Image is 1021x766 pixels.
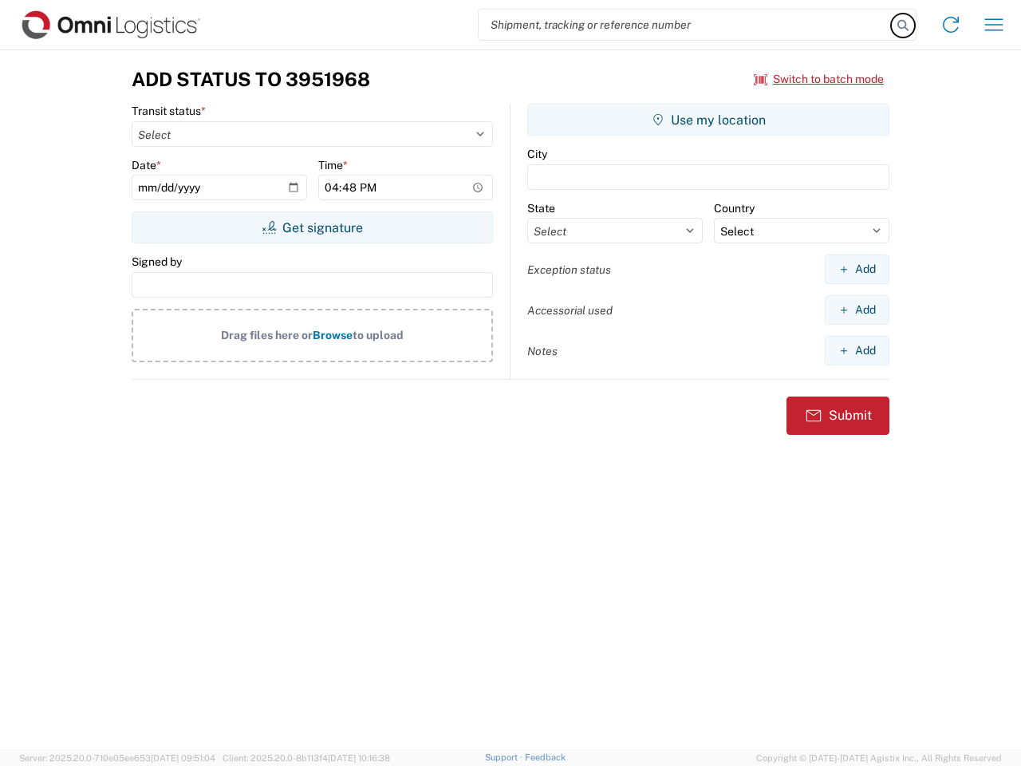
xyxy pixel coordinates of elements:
[527,201,555,215] label: State
[318,158,348,172] label: Time
[825,255,889,284] button: Add
[786,397,889,435] button: Submit
[223,753,390,763] span: Client: 2025.20.0-8b113f4
[527,104,889,136] button: Use my location
[754,66,884,93] button: Switch to batch mode
[151,753,215,763] span: [DATE] 09:51:04
[132,255,182,269] label: Signed by
[485,752,525,762] a: Support
[825,295,889,325] button: Add
[19,753,215,763] span: Server: 2025.20.0-710e05ee653
[756,751,1002,765] span: Copyright © [DATE]-[DATE] Agistix Inc., All Rights Reserved
[132,104,206,118] label: Transit status
[479,10,892,40] input: Shipment, tracking or reference number
[527,147,547,161] label: City
[527,263,611,277] label: Exception status
[132,158,161,172] label: Date
[527,344,558,358] label: Notes
[328,753,390,763] span: [DATE] 10:16:38
[825,336,889,365] button: Add
[132,68,370,91] h3: Add Status to 3951968
[714,201,755,215] label: Country
[525,752,566,762] a: Feedback
[353,329,404,342] span: to upload
[527,303,613,318] label: Accessorial used
[132,211,493,243] button: Get signature
[313,329,353,342] span: Browse
[221,329,313,342] span: Drag files here or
